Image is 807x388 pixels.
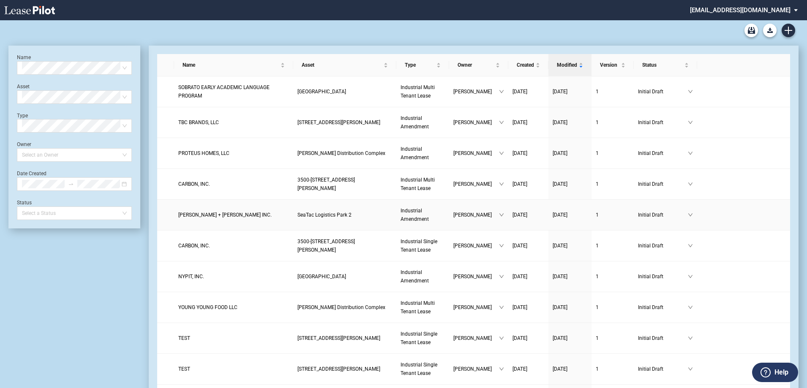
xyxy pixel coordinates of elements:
[297,365,392,373] a: [STREET_ADDRESS][PERSON_NAME]
[453,272,499,281] span: [PERSON_NAME]
[688,243,693,248] span: down
[297,176,392,193] a: 3500-[STREET_ADDRESS][PERSON_NAME]
[178,149,289,157] a: PROTEUS HOMES, LLC
[401,300,435,315] span: Industrial Multi Tenant Lease
[513,118,544,127] a: [DATE]
[752,363,798,382] button: Help
[553,303,587,312] a: [DATE]
[596,274,599,279] span: 1
[178,304,237,310] span: YOUNG YOUNG FOOD LLC
[178,180,289,188] a: CARBON, INC.
[596,366,599,372] span: 1
[499,336,504,341] span: down
[600,61,619,69] span: Version
[297,303,392,312] a: [PERSON_NAME] Distribution Complex
[553,335,567,341] span: [DATE]
[453,118,499,127] span: [PERSON_NAME]
[513,181,527,187] span: [DATE]
[553,149,587,157] a: [DATE]
[553,150,567,156] span: [DATE]
[405,61,435,69] span: Type
[17,141,31,147] label: Owner
[596,150,599,156] span: 1
[638,118,688,127] span: Initial Draft
[596,241,630,250] a: 1
[513,212,527,218] span: [DATE]
[688,366,693,372] span: down
[178,119,219,125] span: TBC BRANDS, LLC
[453,241,499,250] span: [PERSON_NAME]
[293,54,396,76] th: Asset
[453,365,499,373] span: [PERSON_NAME]
[553,181,567,187] span: [DATE]
[17,84,30,90] label: Asset
[596,365,630,373] a: 1
[68,181,74,187] span: to
[297,177,355,191] span: 3500-3520 Thomas Road
[68,181,74,187] span: swap-right
[401,146,429,160] span: Industrial Amendment
[17,200,32,206] label: Status
[638,365,688,373] span: Initial Draft
[499,274,504,279] span: down
[178,303,289,312] a: YOUNG YOUNG FOOD LLC
[688,336,693,341] span: down
[688,212,693,217] span: down
[596,181,599,187] span: 1
[596,272,630,281] a: 1
[183,61,279,69] span: Name
[401,269,429,284] span: Industrial Amendment
[553,274,567,279] span: [DATE]
[596,118,630,127] a: 1
[517,61,534,69] span: Created
[401,177,435,191] span: Industrial Multi Tenant Lease
[178,243,210,249] span: CARBON, INC.
[17,113,28,119] label: Type
[596,335,599,341] span: 1
[401,299,445,316] a: Industrial Multi Tenant Lease
[513,272,544,281] a: [DATE]
[453,149,499,157] span: [PERSON_NAME]
[17,54,31,60] label: Name
[553,365,587,373] a: [DATE]
[513,150,527,156] span: [DATE]
[401,114,445,131] a: Industrial Amendment
[596,303,630,312] a: 1
[596,87,630,96] a: 1
[513,334,544,342] a: [DATE]
[302,61,382,69] span: Asset
[178,365,289,373] a: TEST
[401,145,445,162] a: Industrial Amendment
[178,334,289,342] a: TEST
[178,241,289,250] a: CARBON, INC.
[513,274,527,279] span: [DATE]
[297,304,385,310] span: Gale Distribution Complex
[596,243,599,249] span: 1
[553,243,567,249] span: [DATE]
[499,243,504,248] span: down
[553,241,587,250] a: [DATE]
[178,366,190,372] span: TEST
[688,151,693,156] span: down
[774,367,788,378] label: Help
[688,182,693,187] span: down
[453,211,499,219] span: [PERSON_NAME]
[453,87,499,96] span: [PERSON_NAME]
[513,366,527,372] span: [DATE]
[297,239,355,253] span: 3500-3520 Thomas Road
[596,89,599,95] span: 1
[596,212,599,218] span: 1
[638,149,688,157] span: Initial Draft
[401,83,445,100] a: Industrial Multi Tenant Lease
[174,54,293,76] th: Name
[401,239,437,253] span: Industrial Single Tenant Lease
[396,54,449,76] th: Type
[297,237,392,254] a: 3500-[STREET_ADDRESS][PERSON_NAME]
[763,24,777,37] button: Download Blank Form
[508,54,548,76] th: Created
[499,151,504,156] span: down
[178,335,190,341] span: TEST
[297,335,380,341] span: 100 Anderson Avenue
[553,89,567,95] span: [DATE]
[553,272,587,281] a: [DATE]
